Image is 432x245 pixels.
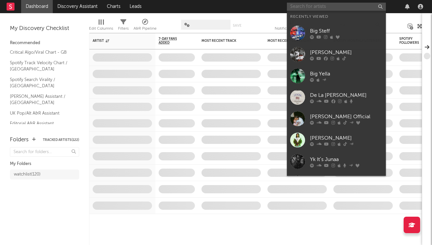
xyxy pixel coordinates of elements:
button: Save [233,24,241,27]
div: watchlist ( 120 ) [14,171,41,178]
div: [PERSON_NAME] Official [310,113,383,121]
div: Recommended [10,39,79,47]
div: Edit Columns [89,25,113,33]
div: Most Recent Track [201,39,251,43]
a: Big Yella [287,65,386,87]
div: De La [PERSON_NAME] [310,91,383,99]
div: Notifications (Artist) [275,16,309,36]
a: UK Pop/Alt A&R Assistant [10,110,73,117]
a: Big Steff [287,22,386,44]
div: Edit Columns [89,16,113,36]
div: Spotify Followers [399,37,422,45]
div: Notifications (Artist) [275,25,309,33]
a: De La [PERSON_NAME] [287,87,386,108]
input: Search for folders... [10,147,79,157]
div: Yk It’s Junaa [310,155,383,163]
div: A&R Pipeline [134,25,157,33]
input: Search for artists [287,3,386,11]
div: Folders [10,136,29,144]
a: Yk It’s Junaa [287,151,386,172]
a: [PERSON_NAME] [287,44,386,65]
a: SosMula [287,172,386,194]
div: [PERSON_NAME] [310,134,383,142]
div: My Discovery Checklist [10,25,79,33]
div: Big Steff [310,27,383,35]
a: Spotify Search Virality / [GEOGRAPHIC_DATA] [10,76,73,90]
div: Filters [118,25,129,33]
a: Critical Algo/Viral Chart - GB [10,49,73,56]
a: [PERSON_NAME] Official [287,108,386,129]
div: Recently Viewed [290,13,383,21]
span: 7-Day Fans Added [159,37,185,45]
div: Filters [118,16,129,36]
div: [PERSON_NAME] [310,48,383,56]
div: Most Recent Copyright [267,39,317,43]
a: Editorial A&R Assistant ([GEOGRAPHIC_DATA]) [10,120,73,133]
div: A&R Pipeline [134,16,157,36]
button: Tracked Artists(122) [43,138,79,142]
div: My Folders [10,160,79,168]
div: Artist [93,39,142,43]
div: Big Yella [310,70,383,78]
a: [PERSON_NAME] Assistant / [GEOGRAPHIC_DATA] [10,93,73,106]
a: Spotify Track Velocity Chart / [GEOGRAPHIC_DATA] [10,59,73,73]
a: watchlist(120) [10,170,79,179]
a: [PERSON_NAME] [287,129,386,151]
